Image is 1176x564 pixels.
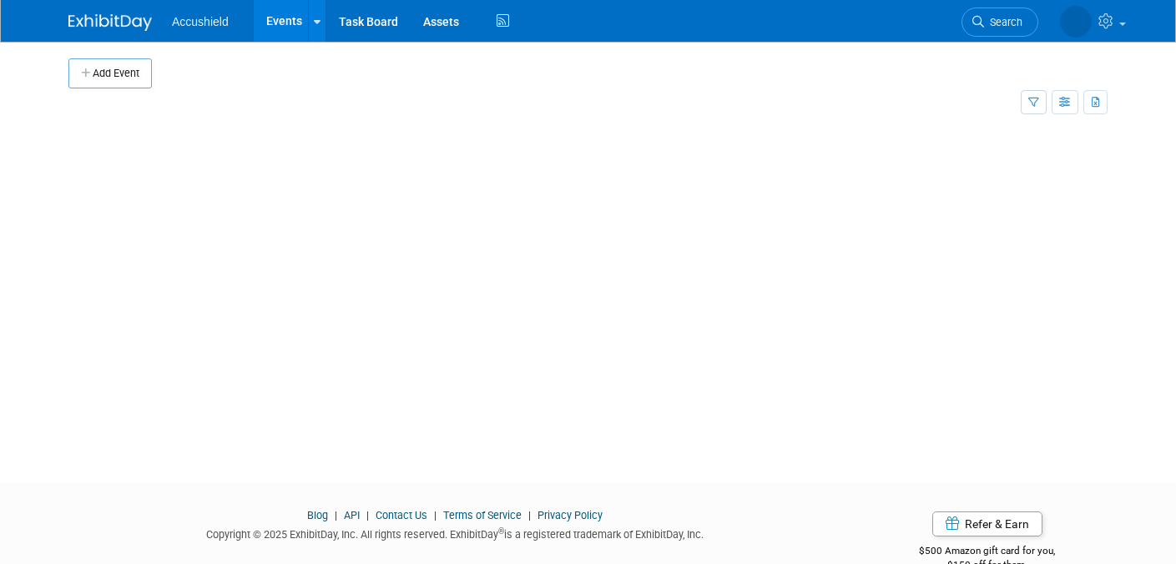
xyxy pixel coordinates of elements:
[443,509,522,521] a: Terms of Service
[1060,6,1092,38] img: Peggy White
[376,509,427,521] a: Contact Us
[307,509,328,521] a: Blog
[344,509,360,521] a: API
[172,15,229,28] span: Accushield
[362,509,373,521] span: |
[68,58,152,88] button: Add Event
[68,14,152,31] img: ExhibitDay
[430,509,441,521] span: |
[498,526,504,536] sup: ®
[538,509,603,521] a: Privacy Policy
[331,509,341,521] span: |
[524,509,535,521] span: |
[932,511,1042,536] a: Refer & Earn
[961,8,1038,37] a: Search
[68,523,841,542] div: Copyright © 2025 ExhibitDay, Inc. All rights reserved. ExhibitDay is a registered trademark of Ex...
[984,16,1022,28] span: Search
